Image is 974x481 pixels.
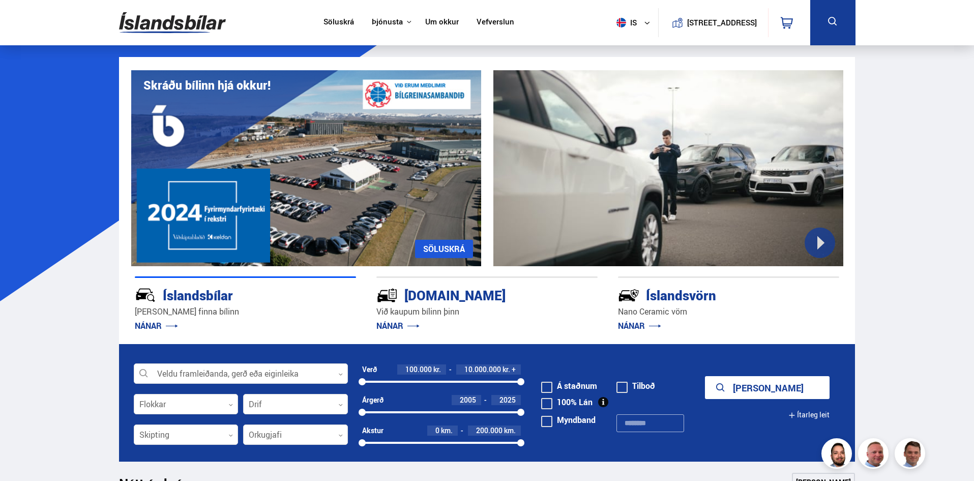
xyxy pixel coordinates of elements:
a: NÁNAR [618,320,661,331]
a: Um okkur [425,17,459,28]
span: 10.000.000 [464,364,501,374]
span: + [512,365,516,374]
label: Á staðnum [541,382,597,390]
div: Íslandsvörn [618,286,803,303]
span: km. [441,427,453,435]
a: Vefverslun [477,17,514,28]
img: tr5P-W3DuiFaO7aO.svg [376,285,398,306]
div: Akstur [362,427,383,435]
div: [DOMAIN_NAME] [376,286,562,303]
label: Tilboð [616,382,655,390]
h1: Skráðu bílinn hjá okkur! [143,78,271,92]
a: NÁNAR [135,320,178,331]
span: kr. [433,365,441,374]
img: -Svtn6bYgwAsiwNX.svg [618,285,639,306]
img: eKx6w-_Home_640_.png [131,70,481,266]
a: Söluskrá [323,17,354,28]
img: svg+xml;base64,PHN2ZyB4bWxucz0iaHR0cDovL3d3dy53My5vcmcvMjAwMC9zdmciIHdpZHRoPSI1MTIiIGhlaWdodD0iNT... [616,18,626,27]
button: [STREET_ADDRESS] [691,18,753,27]
p: Við kaupum bílinn þinn [376,306,598,318]
label: 100% Lán [541,398,593,406]
img: G0Ugv5HjCgRt.svg [119,6,226,39]
span: 100.000 [405,364,432,374]
a: NÁNAR [376,320,420,331]
a: [STREET_ADDRESS] [664,8,762,37]
span: 2005 [460,395,476,405]
img: nhp88E3Fdnt1Opn2.png [823,440,853,470]
span: 200.000 [476,426,503,435]
img: JRvxyua_JYH6wB4c.svg [135,285,156,306]
label: Myndband [541,416,596,424]
div: Íslandsbílar [135,286,320,303]
p: [PERSON_NAME] finna bílinn [135,306,356,318]
button: is [612,8,658,38]
a: SÖLUSKRÁ [415,240,473,258]
button: Þjónusta [372,17,403,27]
img: siFngHWaQ9KaOqBr.png [860,440,890,470]
span: 0 [435,426,439,435]
div: Árgerð [362,396,383,404]
span: is [612,18,638,27]
button: [PERSON_NAME] [705,376,830,399]
span: km. [504,427,516,435]
span: 2025 [499,395,516,405]
button: Ítarleg leit [788,404,830,427]
div: Verð [362,365,377,374]
span: kr. [503,365,510,374]
p: Nano Ceramic vörn [618,306,839,318]
img: FbJEzSuNWCJXmdc-.webp [896,440,927,470]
